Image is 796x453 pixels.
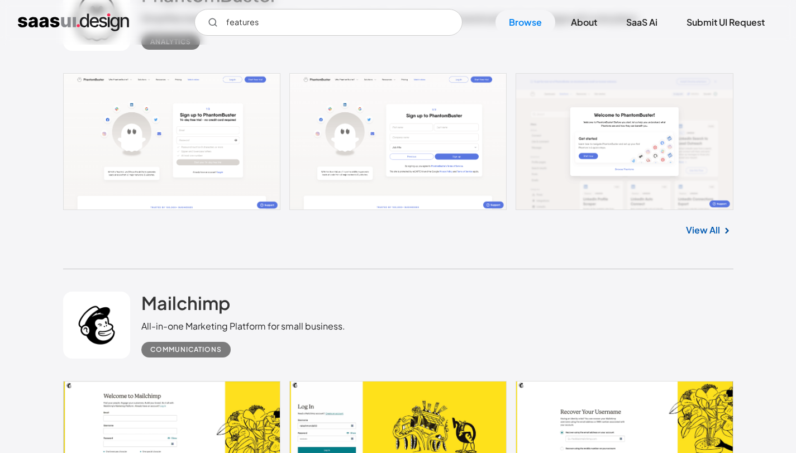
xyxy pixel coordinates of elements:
div: All-in-one Marketing Platform for small business. [141,320,345,333]
a: SaaS Ai [613,10,671,35]
a: View All [686,223,720,237]
h2: Mailchimp [141,292,230,314]
a: Browse [495,10,555,35]
a: Mailchimp [141,292,230,320]
form: Email Form [194,9,463,36]
a: About [557,10,611,35]
input: Search UI designs you're looking for... [194,9,463,36]
a: home [18,13,129,31]
div: Communications [150,343,222,356]
a: Submit UI Request [673,10,778,35]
